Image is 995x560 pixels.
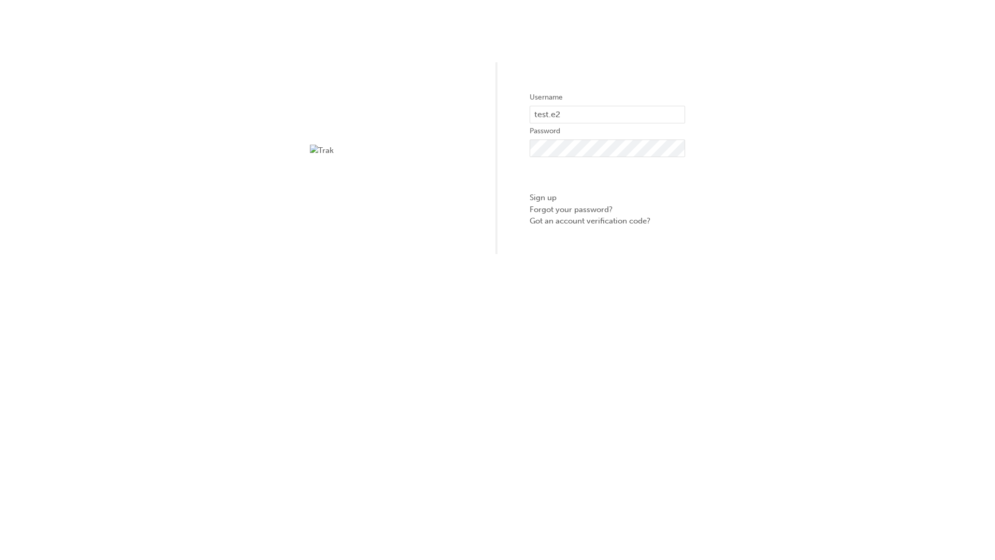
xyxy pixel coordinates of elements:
img: Trak [310,145,465,157]
input: Username [530,106,685,123]
a: Sign up [530,192,685,204]
label: Username [530,91,685,104]
button: Sign In [530,165,685,185]
label: Password [530,125,685,137]
a: Got an account verification code? [530,215,685,227]
a: Forgot your password? [530,204,685,216]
